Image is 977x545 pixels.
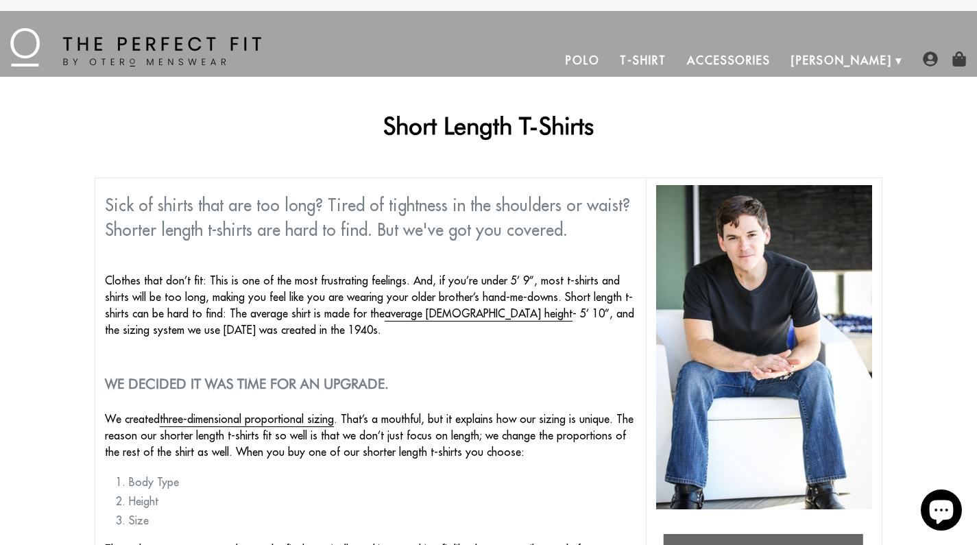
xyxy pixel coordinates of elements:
[923,51,938,66] img: user-account-icon.png
[677,44,781,77] a: Accessories
[129,512,636,529] li: Size
[105,376,636,392] h2: We decided it was time for an upgrade.
[917,489,966,534] inbox-online-store-chat: Shopify online store chat
[555,44,610,77] a: Polo
[656,185,872,509] img: shorter length t shirts
[105,195,630,240] span: Sick of shirts that are too long? Tired of tightness in the shoulders or waist? Shorter length t-...
[105,272,636,338] p: Clothes that don’t fit: This is one of the most frustrating feelings. And, if you’re under 5’ 9”,...
[129,493,636,509] li: Height
[610,44,676,77] a: T-Shirt
[781,44,902,77] a: [PERSON_NAME]
[95,111,882,140] h1: Short Length T-Shirts
[952,51,967,66] img: shopping-bag-icon.png
[10,28,261,66] img: The Perfect Fit - by Otero Menswear - Logo
[129,474,636,490] li: Body Type
[105,411,636,460] p: We created . That’s a mouthful, but it explains how our sizing is unique. The reason our shorter ...
[160,412,334,427] a: three-dimensional proportional sizing
[385,306,572,322] a: average [DEMOGRAPHIC_DATA] height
